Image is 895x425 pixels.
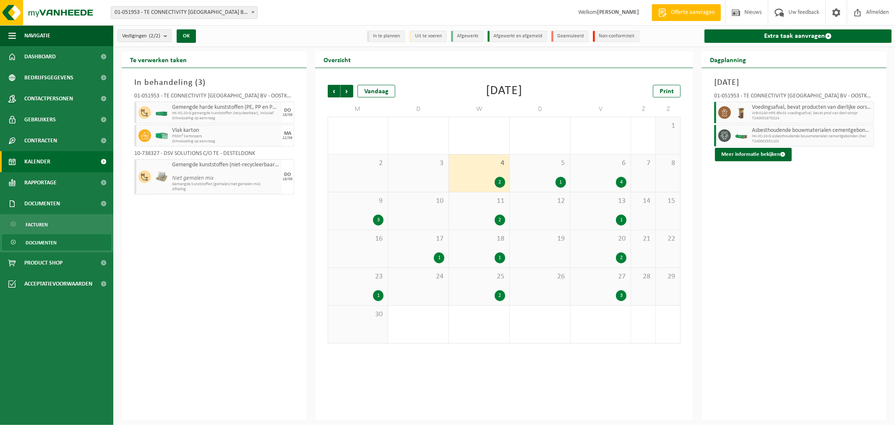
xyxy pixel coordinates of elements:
span: 30 [332,310,384,319]
div: 1 [616,215,626,226]
span: 20 [575,234,627,244]
a: Offerte aanvragen [652,4,721,21]
span: 27 [575,272,627,281]
li: Non-conformiteit [593,31,639,42]
span: 3 [392,159,444,168]
div: 4 [616,177,626,188]
span: 01-051953 - TE CONNECTIVITY BELGIUM BV - OOSTKAMP [111,6,258,19]
span: Vorige [328,85,340,97]
span: Gemengde kunststoffen (niet-recycleerbaar), exclusief PVC [172,162,279,168]
span: Gebruikers [24,109,56,130]
div: 2 [495,215,505,226]
span: 1 [660,121,676,131]
div: 10-738327 - DSV SOLUTIONS C/O TE - DESTELDONK [134,151,294,159]
div: DO [284,108,291,113]
div: 2 [495,177,505,188]
h2: Dagplanning [702,51,754,68]
li: Afgewerkt en afgemeld [488,31,547,42]
h3: In behandeling ( ) [134,76,294,89]
img: HK-XC-10-GN-00 [735,133,748,139]
a: Extra taak aanvragen [705,29,892,43]
span: Volgende [341,85,353,97]
li: Afgewerkt [451,31,483,42]
span: Print [660,88,674,95]
strong: [PERSON_NAME] [597,9,639,16]
td: W [449,102,510,117]
div: 1 [495,252,505,263]
a: Print [653,85,681,97]
span: 13 [575,197,627,206]
img: WB-0140-HPE-BN-01 [735,106,748,119]
a: Documenten [2,234,111,250]
span: Gemengde kunststoffen (gemalen/niet gemalen mix) [172,182,279,187]
span: 01-051953 - TE CONNECTIVITY BELGIUM BV - OOSTKAMP [111,7,257,18]
span: 16 [332,234,384,244]
span: 2 [332,159,384,168]
div: 1 [556,177,566,188]
div: [DATE] [486,85,522,97]
span: Contracten [24,130,57,151]
span: Acceptatievoorwaarden [24,273,92,294]
span: 5 [514,159,566,168]
img: HK-XP-30-GN-00 [155,133,168,139]
span: 6 [575,159,627,168]
div: 1 [373,290,384,301]
span: Facturen [26,217,48,233]
span: 7 [635,159,651,168]
span: Gemengde harde kunststoffen (PE, PP en PVC), recycleerbaar (industrieel) [172,104,279,111]
span: Voedingsafval, bevat producten van dierlijke oorsprong, onverpakt, categorie 3 [752,104,872,111]
span: Bedrijfsgegevens [24,67,73,88]
div: DO [284,172,291,177]
span: Afhaling [172,187,279,192]
span: 29 [660,272,676,281]
span: 23 [332,272,384,281]
span: Omwisseling op aanvraag [172,139,279,144]
td: D [510,102,571,117]
span: 10 [392,197,444,206]
div: 1 [434,252,444,263]
li: In te plannen [367,31,405,42]
span: Rapportage [24,172,57,193]
span: 9 [332,197,384,206]
span: 8 [660,159,676,168]
span: T240001670224 [752,116,872,121]
span: 12 [514,197,566,206]
div: Vandaag [357,85,395,97]
span: Kalender [24,151,50,172]
span: Vestigingen [122,30,160,42]
i: Niet gemalen mix [172,175,214,181]
span: T240002551101 [752,139,872,144]
div: 01-051953 - TE CONNECTIVITY [GEOGRAPHIC_DATA] BV - OOSTKAMP [134,93,294,102]
span: Vlak karton [172,127,279,134]
button: OK [177,29,196,43]
li: Uit te voeren [409,31,447,42]
h3: [DATE] [714,76,874,89]
span: 14 [635,197,651,206]
span: Asbesthoudende bouwmaterialen cementgebonden (hechtgebonden) [752,127,872,134]
span: 24 [392,272,444,281]
div: 22/09 [282,136,292,140]
div: 18/09 [282,177,292,181]
span: 17 [392,234,444,244]
span: Navigatie [24,25,50,46]
span: 28 [635,272,651,281]
span: P30m³ kartonpers [172,134,279,139]
span: 25 [453,272,505,281]
div: 18/09 [282,113,292,117]
h2: Overzicht [315,51,359,68]
span: Contactpersonen [24,88,73,109]
span: Offerte aanvragen [669,8,717,17]
img: LP-PA-00000-WDN-11 [155,171,168,183]
td: Z [656,102,681,117]
button: Meer informatie bekijken [715,148,792,161]
span: HK-XC-10-G asbesthoudende bouwmaterialen cementgebonden (hec [752,134,872,139]
span: Product Shop [24,252,63,273]
h2: Te verwerken taken [122,51,195,68]
span: 15 [660,197,676,206]
span: Documenten [26,235,57,251]
span: Dashboard [24,46,56,67]
span: HK-XC-20-G gemengde kunststoffen (recycleerbaar), inclusief [172,111,279,116]
td: V [571,102,631,117]
td: Z [631,102,656,117]
count: (2/2) [149,33,160,39]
